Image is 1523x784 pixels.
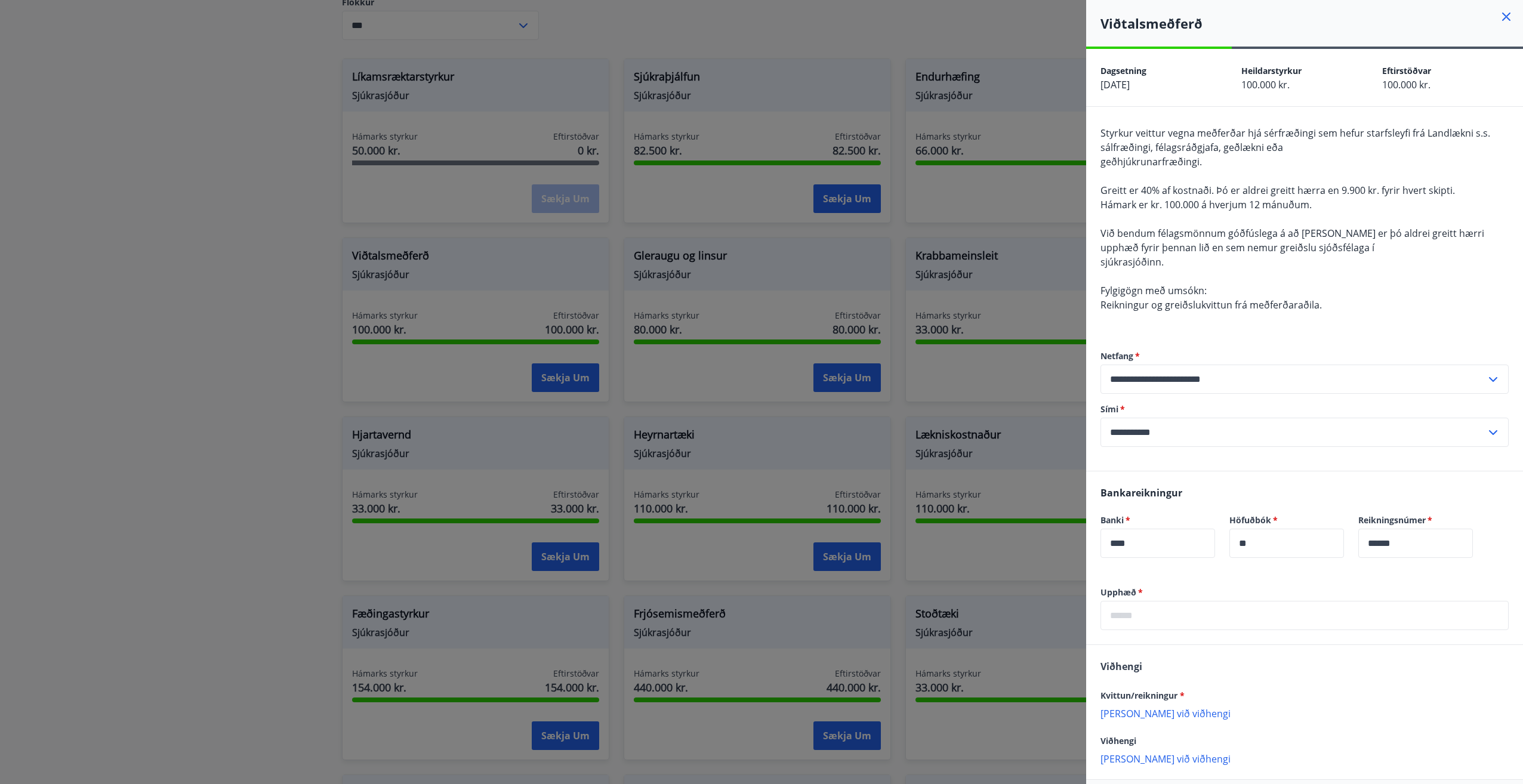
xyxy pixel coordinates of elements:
[1382,65,1431,76] span: Eftirstöðvar
[1100,284,1207,297] span: Fylgigögn með umsókn:
[1100,707,1509,719] p: [PERSON_NAME] við viðhengi
[1100,14,1523,32] h4: Viðtalsmeðferð
[1100,78,1130,91] span: [DATE]
[1100,752,1509,764] p: [PERSON_NAME] við viðhengi
[1100,184,1455,197] span: Greitt er 40% af kostnaði. Þó er aldrei greitt hærra en 9.900 kr. fyrir hvert skipti.
[1100,227,1484,254] span: Við bendum félagsmönnum góðfúslega á að [PERSON_NAME] er þó aldrei greitt hærri upphæð fyrir þenn...
[1100,126,1490,154] span: Styrkur veittur vegna meðferðar hjá sérfræðingi sem hefur starfsleyfi frá Landlækni s.s. sálfræði...
[1100,514,1215,526] label: Banki
[1100,735,1136,746] span: Viðhengi
[1100,660,1142,673] span: Viðhengi
[1229,514,1344,526] label: Höfuðbók
[1100,198,1312,211] span: Hámark er kr. 100.000 á hverjum 12 mánuðum.
[1100,486,1182,499] span: Bankareikningur
[1100,587,1509,598] label: Upphæð
[1241,78,1290,91] span: 100.000 kr.
[1100,601,1509,630] div: Upphæð
[1100,65,1146,76] span: Dagsetning
[1382,78,1430,91] span: 100.000 kr.
[1100,690,1185,701] span: Kvittun/reikningur
[1241,65,1302,76] span: Heildarstyrkur
[1100,403,1509,415] label: Sími
[1358,514,1473,526] label: Reikningsnúmer
[1100,350,1509,362] label: Netfang
[1100,155,1202,168] span: geðhjúkrunarfræðingi.
[1100,298,1322,311] span: Reikningur og greiðslukvittun frá meðferðaraðila.
[1100,255,1164,268] span: sjúkrasjóðinn.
